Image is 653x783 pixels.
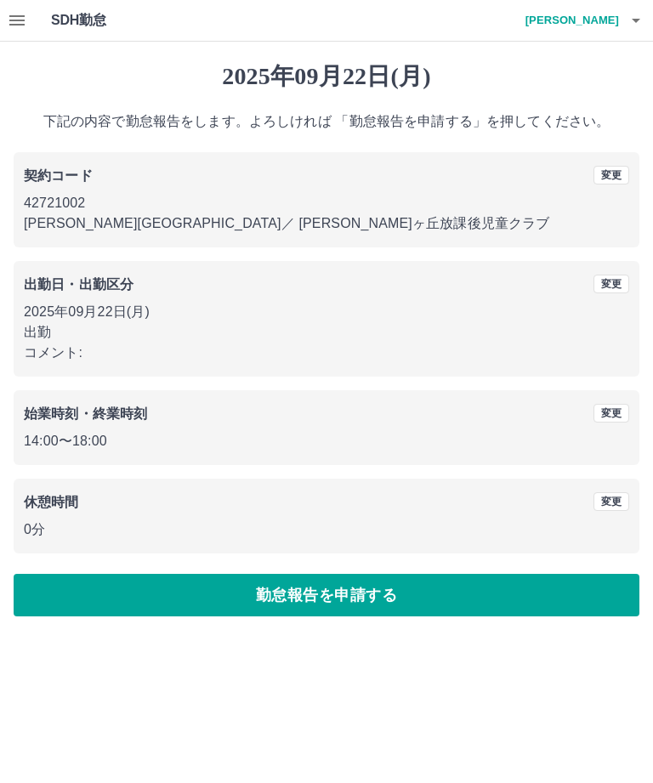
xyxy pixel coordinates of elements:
[593,275,629,293] button: 変更
[24,406,147,421] b: 始業時刻・終業時刻
[593,404,629,423] button: 変更
[593,166,629,184] button: 変更
[24,322,629,343] p: 出勤
[24,431,629,451] p: 14:00 〜 18:00
[593,492,629,511] button: 変更
[24,277,133,292] b: 出勤日・出勤区分
[24,495,79,509] b: 休憩時間
[24,168,93,183] b: 契約コード
[24,343,629,363] p: コメント:
[24,213,629,234] p: [PERSON_NAME][GEOGRAPHIC_DATA] ／ [PERSON_NAME]ヶ丘放課後児童クラブ
[24,302,629,322] p: 2025年09月22日(月)
[24,519,629,540] p: 0分
[14,574,639,616] button: 勤怠報告を申請する
[24,193,629,213] p: 42721002
[14,62,639,91] h1: 2025年09月22日(月)
[14,111,639,132] p: 下記の内容で勤怠報告をします。よろしければ 「勤怠報告を申請する」を押してください。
